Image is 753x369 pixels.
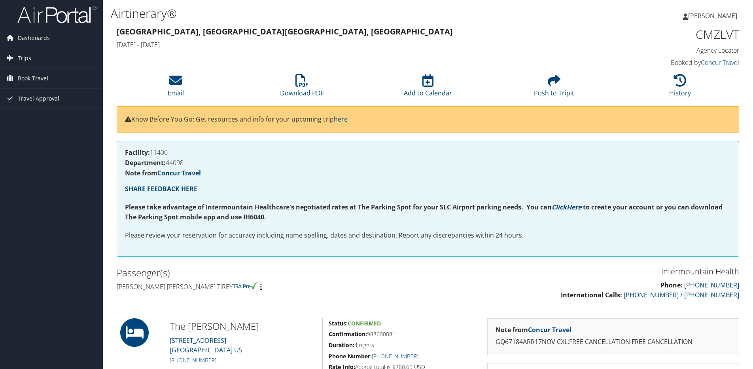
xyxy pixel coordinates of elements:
a: [PHONE_NUMBER] [170,356,216,364]
strong: International Calls: [561,291,622,299]
a: [PERSON_NAME] [683,4,745,28]
a: [STREET_ADDRESS][GEOGRAPHIC_DATA] US [170,336,242,354]
strong: Facility: [125,148,150,157]
h3: Intermountain Health [434,266,739,277]
strong: Phone Number: [329,352,372,360]
h4: [PERSON_NAME] [PERSON_NAME] Tirey [117,282,422,291]
h1: CMZLVT [592,26,739,43]
h1: Airtinerary® [111,5,534,22]
a: [PHONE_NUMBER] / [PHONE_NUMBER] [624,291,739,299]
h4: Booked by [592,58,739,67]
a: Add to Calendar [404,78,452,97]
strong: Department: [125,158,166,167]
a: [PHONE_NUMBER] [684,281,739,289]
a: Push to Tripit [534,78,574,97]
img: airportal-logo.png [17,5,96,24]
a: Concur Travel [528,325,571,334]
h2: Passenger(s) [117,266,422,280]
strong: Note from [125,169,201,177]
span: Trips [18,48,31,68]
h4: Agency Locator [592,46,739,55]
h4: 44098 [125,160,731,166]
a: Email [168,78,184,97]
p: Know Before You Go: Get resources and info for your upcoming trip [125,114,731,125]
strong: Status: [329,320,348,327]
span: Travel Approval [18,89,59,108]
h5: 4 nights [329,341,475,349]
img: tsa-precheck.png [233,282,258,289]
a: SHARE FEEDBACK HERE [125,184,197,193]
a: Download PDF [280,78,324,97]
span: Dashboards [18,28,50,48]
h2: The [PERSON_NAME] [170,320,316,333]
a: History [669,78,691,97]
a: [PHONE_NUMBER] [372,352,418,360]
p: GQ67184ARR17NOV CXL:FREE CANCELLATION FREE CANCELLATION [496,337,731,347]
h4: [DATE] - [DATE] [117,40,581,49]
strong: Phone: [660,281,683,289]
a: Here [567,203,581,211]
span: [PERSON_NAME] [688,11,737,20]
a: Click [552,203,567,211]
strong: Note from [496,325,571,334]
strong: Confirmation: [329,330,367,338]
strong: Duration: [329,341,354,349]
span: Confirmed [348,320,381,327]
a: Concur Travel [701,58,739,67]
a: Concur Travel [157,169,201,177]
strong: [GEOGRAPHIC_DATA], [GEOGRAPHIC_DATA] [GEOGRAPHIC_DATA], [GEOGRAPHIC_DATA] [117,26,453,37]
span: Book Travel [18,68,48,88]
strong: Please take advantage of Intermountain Healthcare's negotiated rates at The Parking Spot for your... [125,203,552,211]
p: Please review your reservation for accuracy including name spelling, dates and destination. Repor... [125,230,731,241]
a: here [334,115,348,124]
h4: 11400 [125,149,731,156]
h5: 988600081 [329,330,475,338]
